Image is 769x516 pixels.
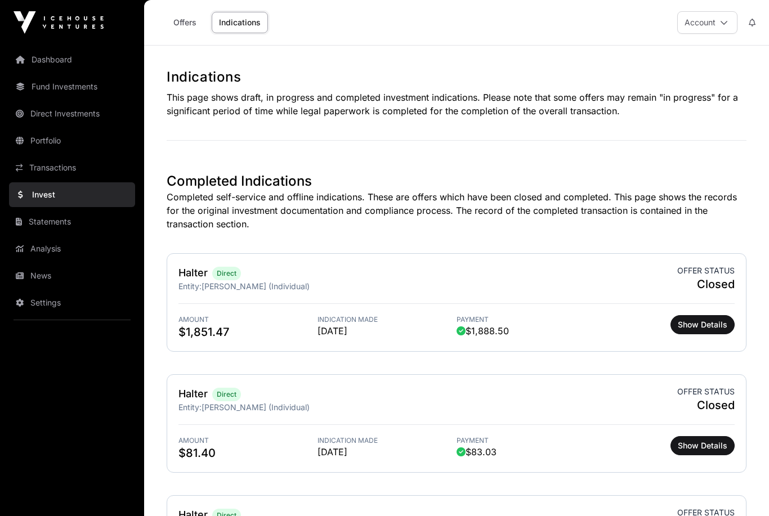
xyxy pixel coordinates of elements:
[178,265,208,281] h2: Halter
[178,402,202,412] span: Entity:
[178,386,208,402] h2: Halter
[670,436,735,455] button: Show Details
[178,445,318,461] span: $81.40
[178,315,318,324] span: Amount
[9,74,135,99] a: Fund Investments
[202,402,310,412] span: [PERSON_NAME] (Individual)
[318,445,457,459] span: [DATE]
[14,11,104,34] img: Icehouse Ventures Logo
[217,269,236,278] span: Direct
[9,209,135,234] a: Statements
[167,190,746,231] p: Completed self-service and offline indications. These are offers which have been closed and compl...
[167,68,746,86] h1: Indications
[318,324,457,338] span: [DATE]
[9,155,135,180] a: Transactions
[9,263,135,288] a: News
[9,47,135,72] a: Dashboard
[318,436,457,445] span: Indication Made
[217,390,236,399] span: Direct
[457,445,497,459] span: $83.03
[9,128,135,153] a: Portfolio
[167,91,746,118] p: This page shows draft, in progress and completed investment indications. Please note that some of...
[677,386,735,397] span: Offer status
[457,436,596,445] span: Payment
[670,315,735,334] button: Show Details
[677,265,735,276] span: Offer status
[677,11,737,34] button: Account
[167,172,746,190] h1: Completed Indications
[162,12,207,33] a: Offers
[457,324,509,338] span: $1,888.50
[677,276,735,292] span: Closed
[178,324,318,340] span: $1,851.47
[9,290,135,315] a: Settings
[713,462,769,516] iframe: Chat Widget
[678,319,727,330] span: Show Details
[457,315,596,324] span: Payment
[9,182,135,207] a: Invest
[212,12,268,33] a: Indications
[678,440,727,451] span: Show Details
[318,315,457,324] span: Indication Made
[178,281,202,291] span: Entity:
[677,397,735,413] span: Closed
[178,436,318,445] span: Amount
[9,101,135,126] a: Direct Investments
[9,236,135,261] a: Analysis
[202,281,310,291] span: [PERSON_NAME] (Individual)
